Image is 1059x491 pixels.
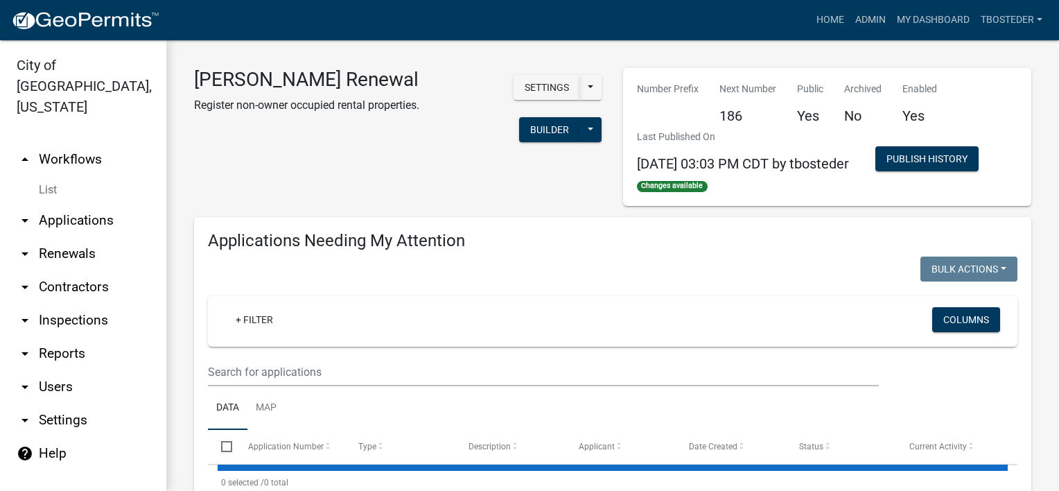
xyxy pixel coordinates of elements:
h4: Applications Needing My Attention [208,231,1017,251]
a: + Filter [225,307,284,332]
datatable-header-cell: Date Created [676,430,786,463]
p: Public [797,82,823,96]
datatable-header-cell: Select [208,430,234,463]
p: Enabled [902,82,937,96]
i: arrow_drop_up [17,151,33,168]
span: [DATE] 03:03 PM CDT by tbosteder [637,155,849,172]
a: Home [811,7,850,33]
h5: Yes [902,107,937,124]
span: Application Number [248,442,324,451]
p: Last Published On [637,130,849,144]
i: arrow_drop_down [17,345,33,362]
button: Columns [932,307,1000,332]
h5: No [844,107,882,124]
i: help [17,445,33,462]
datatable-header-cell: Application Number [234,430,344,463]
i: arrow_drop_down [17,379,33,395]
i: arrow_drop_down [17,212,33,229]
a: Data [208,386,247,431]
a: My Dashboard [891,7,975,33]
input: Search for applications [208,358,879,386]
button: Builder [519,117,580,142]
h3: [PERSON_NAME] Renewal [194,68,419,92]
span: Status [799,442,823,451]
button: Settings [514,75,580,100]
datatable-header-cell: Description [455,430,566,463]
p: Archived [844,82,882,96]
a: Admin [850,7,891,33]
p: Next Number [719,82,776,96]
datatable-header-cell: Type [344,430,455,463]
i: arrow_drop_down [17,279,33,295]
span: 0 selected / [221,478,264,488]
button: Bulk Actions [920,257,1017,282]
i: arrow_drop_down [17,412,33,429]
a: Map [247,386,285,431]
p: Number Prefix [637,82,699,96]
p: Register non-owner occupied rental properties. [194,97,419,114]
datatable-header-cell: Status [786,430,896,463]
span: Description [469,442,511,451]
span: Current Activity [909,442,967,451]
span: Applicant [579,442,615,451]
span: Type [358,442,376,451]
i: arrow_drop_down [17,312,33,329]
a: tbosteder [975,7,1048,33]
span: Changes available [637,181,708,192]
datatable-header-cell: Current Activity [896,430,1006,463]
button: Publish History [875,146,979,171]
wm-modal-confirm: Workflow Publish History [875,155,979,166]
h5: Yes [797,107,823,124]
datatable-header-cell: Applicant [566,430,676,463]
span: Date Created [689,442,737,451]
h5: 186 [719,107,776,124]
i: arrow_drop_down [17,245,33,262]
